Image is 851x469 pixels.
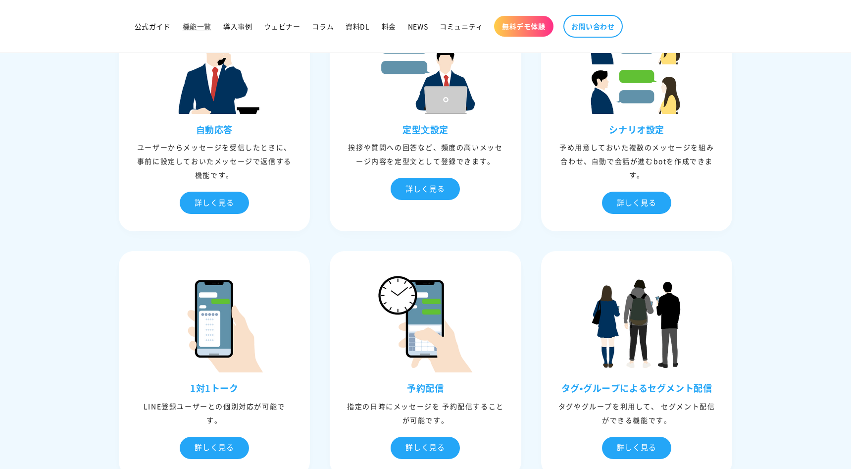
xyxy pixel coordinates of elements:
[332,382,519,394] h3: 予約配信
[434,16,489,37] a: コミュニティ
[391,437,460,459] div: 詳しく見る
[587,15,686,114] img: シナリオ設定
[544,399,730,427] div: タグやグループを利⽤して、 セグメント配信ができる機能です。
[180,192,249,214] div: 詳しく見る
[544,382,730,394] h3: タグ•グループによるセグメント配信
[217,16,258,37] a: 導入事例
[376,15,475,114] img: 定型⽂設定
[177,16,217,37] a: 機能一覧
[180,437,249,459] div: 詳しく見る
[165,273,264,372] img: 1対1トーク
[544,124,730,135] h3: シナリオ設定
[121,140,308,182] div: ユーザーからメッセージを受信したときに、事前に設定しておいたメッセージで返信する機能です。
[183,22,211,31] span: 機能一覧
[306,16,340,37] a: コラム
[346,22,369,31] span: 資料DL
[382,22,396,31] span: 料金
[602,437,671,459] div: 詳しく見る
[223,22,252,31] span: 導入事例
[135,22,171,31] span: 公式ガイド
[332,140,519,168] div: 挨拶や質問への回答など、頻度の⾼いメッセージ内容を定型⽂として登録できます。
[332,124,519,135] h3: 定型⽂設定
[571,22,615,31] span: お問い合わせ
[121,382,308,394] h3: 1対1トーク
[502,22,546,31] span: 無料デモ体験
[376,16,402,37] a: 料金
[312,22,334,31] span: コラム
[332,399,519,427] div: 指定の⽇時にメッセージを 予約配信することが可能です。
[408,22,428,31] span: NEWS
[563,15,623,38] a: お問い合わせ
[121,124,308,135] h3: ⾃動応答
[602,192,671,214] div: 詳しく見る
[264,22,300,31] span: ウェビナー
[376,273,475,372] img: 予約配信
[121,399,308,427] div: LINE登録ユーザーとの個別対応が可能です。
[258,16,306,37] a: ウェビナー
[440,22,483,31] span: コミュニティ
[587,273,686,372] img: タグ•グループによるセグメント配信
[129,16,177,37] a: 公式ガイド
[402,16,434,37] a: NEWS
[340,16,375,37] a: 資料DL
[165,15,264,114] img: ⾃動応答
[544,140,730,182] div: 予め⽤意しておいた複数のメッセージを組み合わせ、⾃動で会話が進むbotを作成できます。
[391,178,460,200] div: 詳しく見る
[494,16,553,37] a: 無料デモ体験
